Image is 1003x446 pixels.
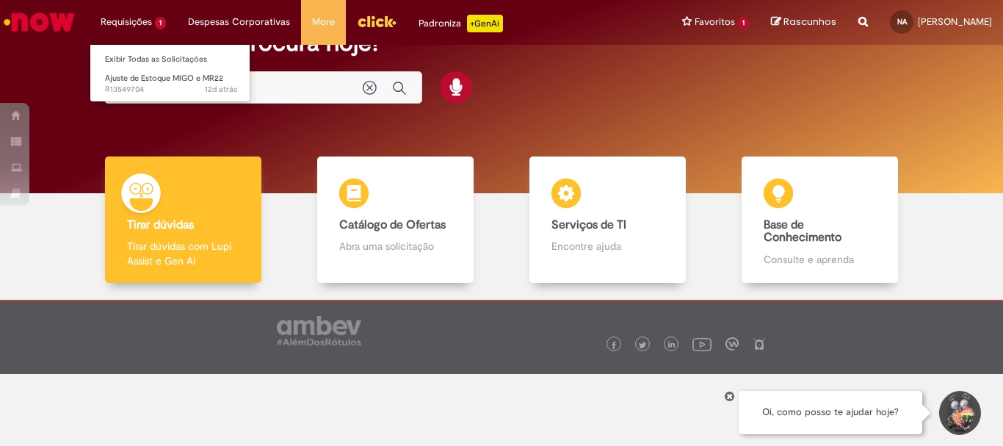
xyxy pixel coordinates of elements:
[155,17,166,29] span: 1
[205,84,237,95] span: 12d atrás
[897,17,907,26] span: NA
[419,15,503,32] div: Padroniza
[277,316,361,345] img: logo_footer_ambev_rotulo_gray.png
[695,15,735,29] span: Favoritos
[738,17,749,29] span: 1
[610,342,618,349] img: logo_footer_facebook.png
[668,341,676,350] img: logo_footer_linkedin.png
[205,84,237,95] time: 19/09/2025 10:04:26
[188,15,290,29] span: Despesas Corporativas
[937,391,981,435] button: Iniciar Conversa de Suporte
[77,157,289,284] a: Tirar dúvidas Tirar dúvidas com Lupi Assist e Gen Ai
[771,15,836,29] a: Rascunhos
[692,334,711,353] img: logo_footer_youtube.png
[551,239,663,253] p: Encontre ajuda
[918,15,992,28] span: [PERSON_NAME]
[339,239,451,253] p: Abra uma solicitação
[739,391,922,434] div: Oi, como posso te ajudar hoje?
[753,337,766,350] img: logo_footer_naosei.png
[339,217,446,232] b: Catálogo de Ofertas
[725,337,739,350] img: logo_footer_workplace.png
[764,217,841,245] b: Base de Conhecimento
[90,71,252,98] a: Aberto R13549704 : Ajuste de Estoque MIGO e MR22
[90,51,252,68] a: Exibir Todas as Solicitações
[639,342,646,349] img: logo_footer_twitter.png
[357,10,397,32] img: click_logo_yellow_360x200.png
[127,239,239,268] p: Tirar dúvidas com Lupi Assist e Gen Ai
[312,15,335,29] span: More
[105,84,237,96] span: R13549704
[501,157,714,284] a: Serviços de TI Encontre ajuda
[551,217,626,232] b: Serviços de TI
[714,157,926,284] a: Base de Conhecimento Consulte e aprenda
[105,73,223,84] span: Ajuste de Estoque MIGO e MR22
[127,217,194,232] b: Tirar dúvidas
[101,15,152,29] span: Requisições
[289,157,501,284] a: Catálogo de Ofertas Abra uma solicitação
[1,7,77,37] img: ServiceNow
[764,252,875,267] p: Consulte e aprenda
[467,15,503,32] p: +GenAi
[90,44,250,102] ul: Requisições
[783,15,836,29] span: Rascunhos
